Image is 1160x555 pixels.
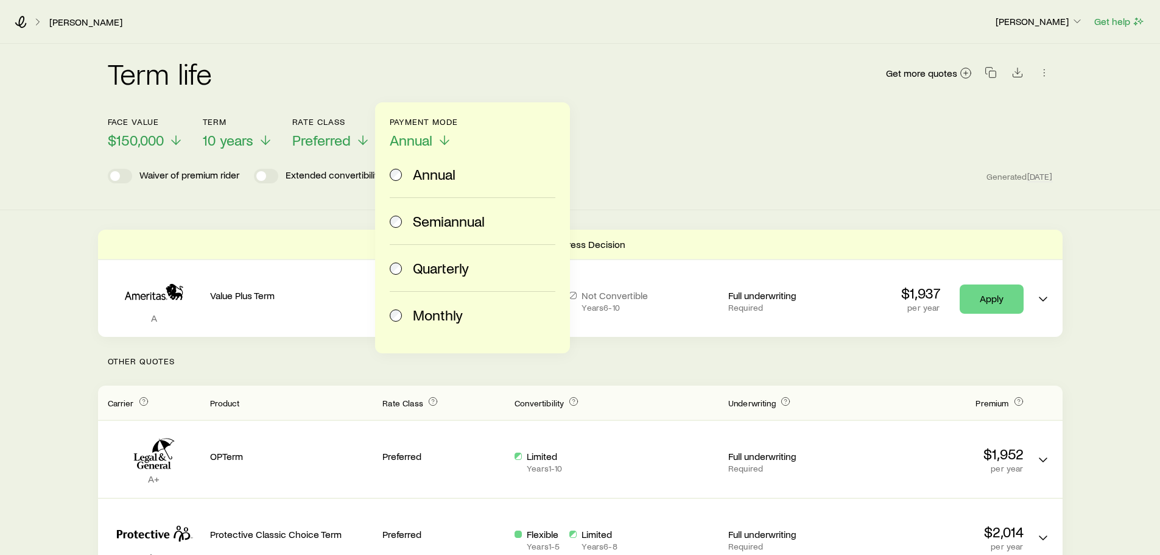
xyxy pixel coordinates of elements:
[108,58,213,88] h2: Term life
[527,464,562,473] p: Years 1 - 10
[527,528,560,540] p: Flexible
[49,16,123,28] a: [PERSON_NAME]
[728,542,851,551] p: Required
[108,312,200,324] p: A
[527,450,562,462] p: Limited
[885,66,972,80] a: Get more quotes
[728,303,851,313] p: Required
[210,528,373,540] p: Protective Classic Choice Term
[515,398,564,408] span: Convertibility
[986,171,1052,182] span: Generated
[582,528,617,540] p: Limited
[996,15,1083,27] p: [PERSON_NAME]
[210,450,373,462] p: OPTerm
[975,398,1008,408] span: Premium
[582,303,648,313] p: Years 6 - 10
[292,117,370,149] button: Rate ClassPreferred
[886,68,957,78] span: Get more quotes
[860,523,1024,540] p: $2,014
[98,230,1063,337] div: Term quotes
[728,398,776,408] span: Underwriting
[728,528,851,540] p: Full underwriting
[382,528,505,540] p: Preferred
[108,473,200,485] p: A+
[292,117,370,127] p: Rate Class
[203,117,273,149] button: Term10 years
[98,337,1063,386] p: Other Quotes
[139,169,239,183] p: Waiver of premium rider
[860,542,1024,551] p: per year
[108,117,183,149] button: Face value$150,000
[210,398,240,408] span: Product
[995,15,1084,29] button: [PERSON_NAME]
[382,398,423,408] span: Rate Class
[108,132,164,149] span: $150,000
[108,398,134,408] span: Carrier
[552,238,625,250] p: Express Decision
[390,117,459,149] button: Payment ModeAnnual
[203,117,273,127] p: Term
[210,289,373,302] p: Value Plus Term
[108,117,183,127] p: Face value
[901,285,940,302] p: $1,937
[382,450,505,462] p: Preferred
[286,169,382,183] p: Extended convertibility
[390,117,459,127] p: Payment Mode
[1027,171,1053,182] span: [DATE]
[527,542,560,551] p: Years 1 - 5
[728,464,851,473] p: Required
[860,445,1024,462] p: $1,952
[203,132,253,149] span: 10 years
[582,289,648,302] p: Not Convertible
[582,542,617,551] p: Years 6 - 8
[1009,69,1026,80] a: Download CSV
[1094,15,1145,29] button: Get help
[292,132,351,149] span: Preferred
[860,464,1024,473] p: per year
[901,303,940,313] p: per year
[728,450,851,462] p: Full underwriting
[390,132,432,149] span: Annual
[960,285,1024,314] a: Apply
[728,289,851,302] p: Full underwriting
